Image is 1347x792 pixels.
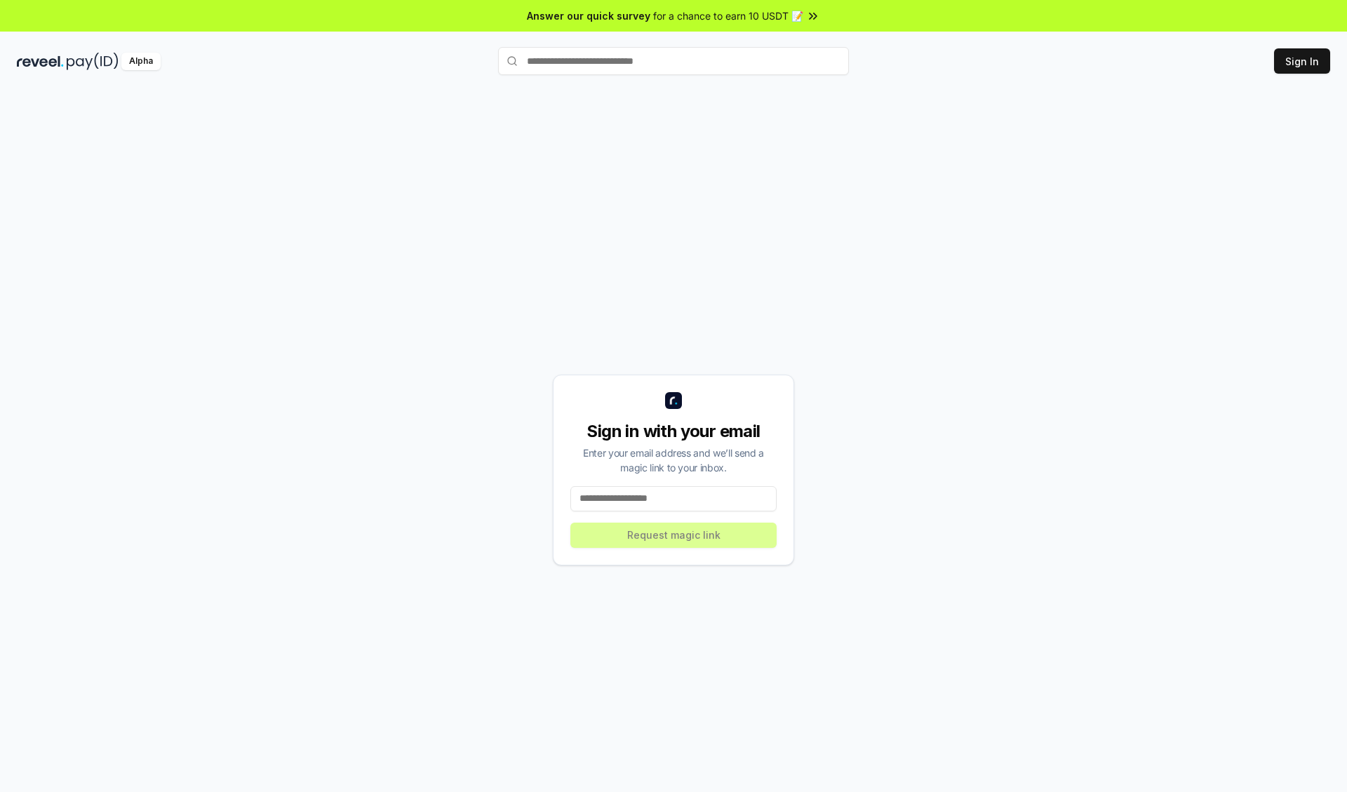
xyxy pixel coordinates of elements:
span: for a chance to earn 10 USDT 📝 [653,8,803,23]
img: reveel_dark [17,53,64,70]
div: Alpha [121,53,161,70]
button: Sign In [1274,48,1330,74]
div: Sign in with your email [570,420,777,443]
img: logo_small [665,392,682,409]
div: Enter your email address and we’ll send a magic link to your inbox. [570,445,777,475]
span: Answer our quick survey [527,8,650,23]
img: pay_id [67,53,119,70]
